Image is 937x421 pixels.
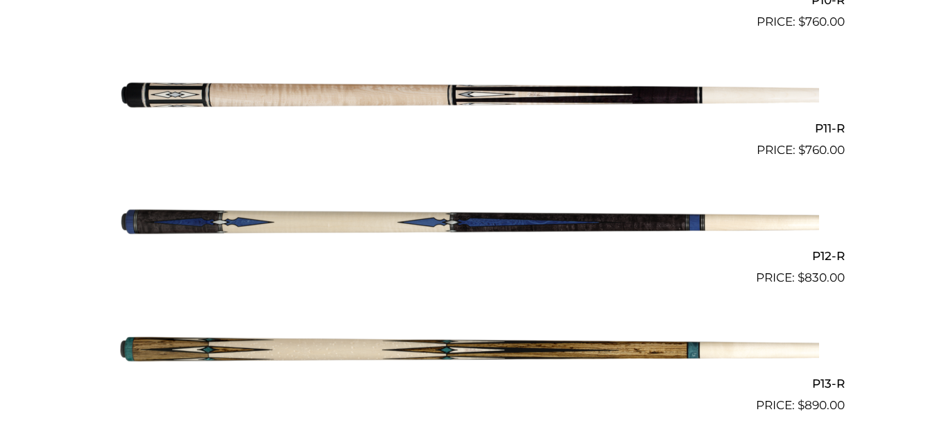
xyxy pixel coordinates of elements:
h2: P13-R [93,371,845,397]
a: P11-R $760.00 [93,37,845,159]
h2: P12-R [93,243,845,269]
img: P13-R [119,293,819,409]
span: $ [798,398,805,412]
a: P13-R $890.00 [93,293,845,415]
span: $ [798,15,805,28]
a: P12-R $830.00 [93,165,845,287]
span: $ [798,270,805,284]
img: P12-R [119,165,819,282]
span: $ [798,143,805,157]
bdi: 830.00 [798,270,845,284]
bdi: 760.00 [798,143,845,157]
h2: P11-R [93,115,845,141]
img: P11-R [119,37,819,153]
bdi: 760.00 [798,15,845,28]
bdi: 890.00 [798,398,845,412]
